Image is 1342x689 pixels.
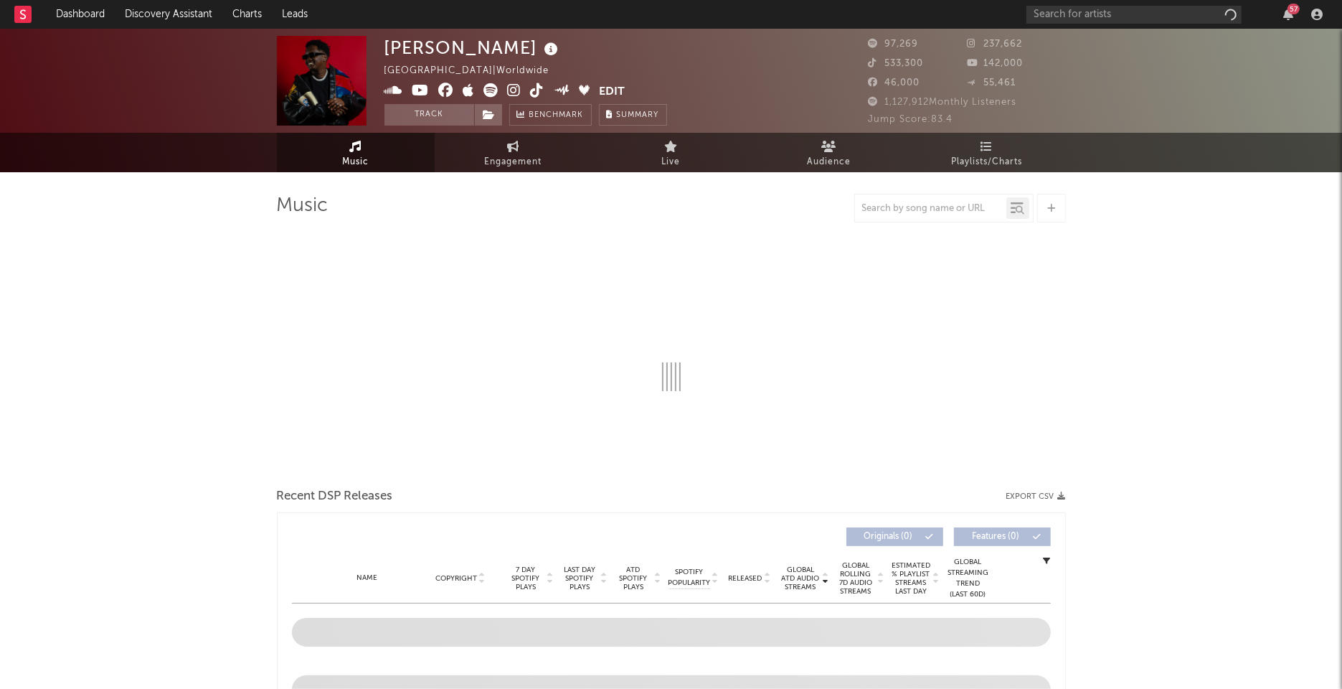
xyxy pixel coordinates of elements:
[750,133,908,172] a: Audience
[668,567,710,589] span: Spotify Popularity
[485,154,542,171] span: Engagement
[869,39,919,49] span: 97,269
[342,154,369,171] span: Music
[384,104,474,126] button: Track
[384,36,562,60] div: [PERSON_NAME]
[846,528,943,546] button: Originals(0)
[384,62,566,80] div: [GEOGRAPHIC_DATA] | Worldwide
[277,488,393,505] span: Recent DSP Releases
[599,104,667,126] button: Summary
[277,133,435,172] a: Music
[869,98,1017,107] span: 1,127,912 Monthly Listeners
[836,561,876,596] span: Global Rolling 7D Audio Streams
[321,573,415,583] div: Name
[951,154,1022,171] span: Playlists/Charts
[856,533,922,541] span: Originals ( 0 )
[967,59,1023,68] span: 142,000
[435,133,592,172] a: Engagement
[507,566,545,591] span: 7 Day Spotify Plays
[1283,9,1293,20] button: 57
[947,557,990,600] div: Global Streaming Trend (Last 60D)
[855,203,1006,215] input: Search by song name or URL
[807,154,851,171] span: Audience
[781,566,821,591] span: Global ATD Audio Streams
[908,133,1066,172] a: Playlists/Charts
[662,154,681,171] span: Live
[1287,4,1300,14] div: 57
[1006,492,1066,501] button: Export CSV
[869,115,953,124] span: Jump Score: 83.4
[967,78,1016,88] span: 55,461
[617,111,659,119] span: Summary
[529,107,584,124] span: Benchmark
[561,566,599,591] span: Last Day Spotify Plays
[967,39,1022,49] span: 237,662
[729,574,762,583] span: Released
[869,59,924,68] span: 533,300
[892,561,931,596] span: Estimated % Playlist Streams Last Day
[592,133,750,172] a: Live
[1026,6,1242,24] input: Search for artists
[869,78,920,88] span: 46,000
[954,528,1051,546] button: Features(0)
[435,574,477,583] span: Copyright
[963,533,1029,541] span: Features ( 0 )
[599,83,625,101] button: Edit
[509,104,592,126] a: Benchmark
[615,566,653,591] span: ATD Spotify Plays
